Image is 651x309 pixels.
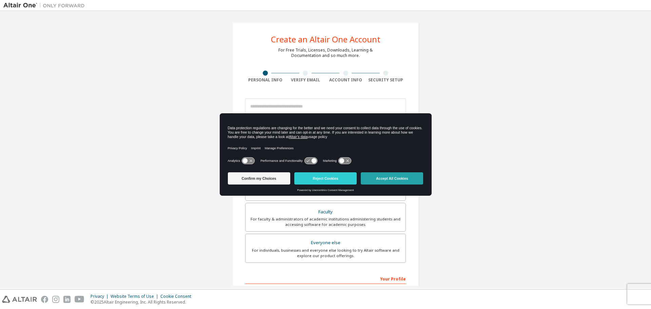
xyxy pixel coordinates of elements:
div: Faculty [250,207,401,217]
div: Personal Info [245,77,285,83]
div: Verify Email [285,77,326,83]
div: Cookie Consent [160,294,195,299]
div: Privacy [91,294,111,299]
img: instagram.svg [52,296,59,303]
div: Your Profile [245,273,406,284]
div: Security Setup [366,77,406,83]
div: For faculty & administrators of academic institutions administering students and accessing softwa... [250,216,401,227]
img: Altair One [3,2,88,9]
div: Everyone else [250,238,401,248]
img: facebook.svg [41,296,48,303]
div: Create an Altair One Account [271,35,380,43]
div: Account Info [325,77,366,83]
div: Website Terms of Use [111,294,160,299]
p: © 2025 Altair Engineering, Inc. All Rights Reserved. [91,299,195,305]
div: For Free Trials, Licenses, Downloads, Learning & Documentation and so much more. [278,47,373,58]
div: For individuals, businesses and everyone else looking to try Altair software and explore our prod... [250,248,401,258]
img: youtube.svg [75,296,84,303]
img: altair_logo.svg [2,296,37,303]
img: linkedin.svg [63,296,71,303]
